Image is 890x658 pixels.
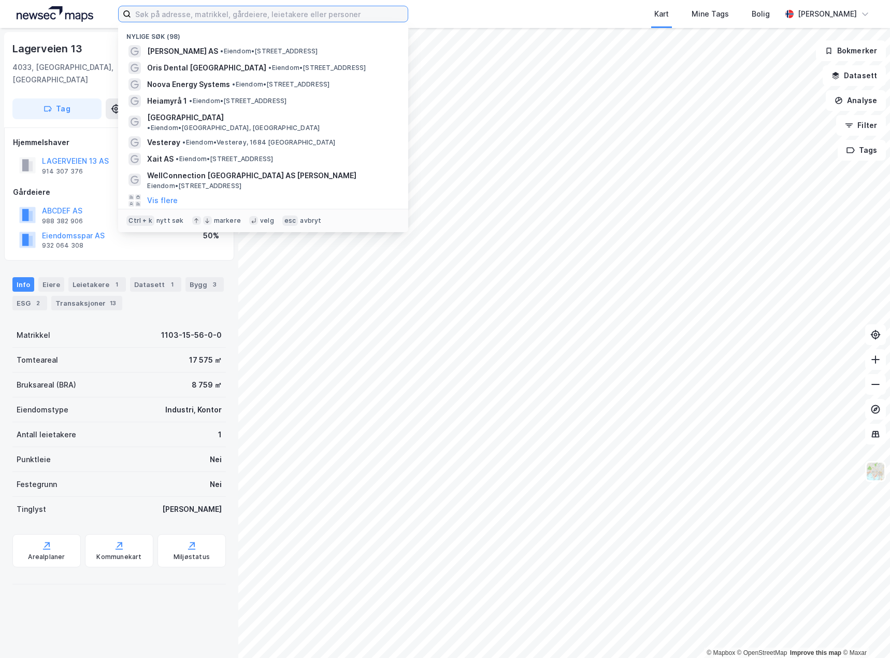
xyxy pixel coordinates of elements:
div: Antall leietakere [17,428,76,441]
span: [GEOGRAPHIC_DATA] [147,111,224,124]
button: Vis flere [147,194,178,207]
button: Bokmerker [816,40,886,61]
div: Lagerveien 13 [12,40,84,57]
div: Kontrollprogram for chat [838,608,890,658]
span: Xait AS [147,153,174,165]
span: Eiendom • [STREET_ADDRESS] [220,47,318,55]
div: Mine Tags [692,8,729,20]
div: Bruksareal (BRA) [17,379,76,391]
div: Kommunekart [96,553,141,561]
div: [PERSON_NAME] [162,503,222,516]
div: Eiere [38,277,64,292]
div: Tinglyst [17,503,46,516]
span: Oris Dental [GEOGRAPHIC_DATA] [147,62,266,74]
div: Gårdeiere [13,186,225,198]
div: 932 064 308 [42,241,83,250]
div: Tomteareal [17,354,58,366]
a: Improve this map [790,649,841,656]
div: Transaksjoner [51,296,122,310]
span: WellConnection [GEOGRAPHIC_DATA] AS [PERSON_NAME] [147,169,396,182]
span: Heiamyrå 1 [147,95,187,107]
button: Tag [12,98,102,119]
div: ESG [12,296,47,310]
div: Info [12,277,34,292]
div: 1 [111,279,122,290]
div: Kart [654,8,669,20]
div: Miljøstatus [174,553,210,561]
div: Ctrl + k [126,216,154,226]
div: Industri, Kontor [165,404,222,416]
div: 1 [218,428,222,441]
button: Analyse [826,90,886,111]
div: Matrikkel [17,329,50,341]
button: Filter [836,115,886,136]
div: nytt søk [156,217,184,225]
span: • [182,138,185,146]
div: velg [260,217,274,225]
span: Eiendom • [STREET_ADDRESS] [189,97,286,105]
div: Bygg [185,277,224,292]
span: • [220,47,223,55]
span: [PERSON_NAME] AS [147,45,218,58]
div: Punktleie [17,453,51,466]
div: Festegrunn [17,478,57,491]
span: • [189,97,192,105]
div: 1103-15-56-0-0 [161,329,222,341]
span: Eiendom • [STREET_ADDRESS] [268,64,366,72]
div: Leietakere [68,277,126,292]
span: Vesterøy [147,136,180,149]
input: Søk på adresse, matrikkel, gårdeiere, leietakere eller personer [131,6,408,22]
span: • [232,80,235,88]
div: Eiendomstype [17,404,68,416]
div: [PERSON_NAME] [798,8,857,20]
button: Tags [838,140,886,161]
span: Eiendom • Vesterøy, 1684 [GEOGRAPHIC_DATA] [182,138,335,147]
iframe: Chat Widget [838,608,890,658]
div: 1 [167,279,177,290]
div: Arealplaner [28,553,65,561]
span: Eiendom • [GEOGRAPHIC_DATA], [GEOGRAPHIC_DATA] [147,124,320,132]
img: logo.a4113a55bc3d86da70a041830d287a7e.svg [17,6,93,22]
div: 50% [203,230,219,242]
div: Datasett [130,277,181,292]
div: 13 [108,298,118,308]
div: 2 [33,298,43,308]
span: • [268,64,271,71]
div: 988 382 906 [42,217,83,225]
span: Eiendom • [STREET_ADDRESS] [147,182,241,190]
div: avbryt [300,217,321,225]
button: Datasett [823,65,886,86]
div: markere [214,217,241,225]
span: • [147,124,150,132]
div: Bolig [752,8,770,20]
div: 17 575 ㎡ [189,354,222,366]
div: esc [282,216,298,226]
div: 4033, [GEOGRAPHIC_DATA], [GEOGRAPHIC_DATA] [12,61,147,86]
div: 8 759 ㎡ [192,379,222,391]
div: Hjemmelshaver [13,136,225,149]
div: Nylige søk (98) [118,24,408,43]
div: Nei [210,478,222,491]
div: 3 [209,279,220,290]
div: 914 307 376 [42,167,83,176]
img: Z [866,462,885,481]
a: OpenStreetMap [737,649,787,656]
a: Mapbox [707,649,735,656]
div: Nei [210,453,222,466]
span: Noova Energy Systems [147,78,230,91]
span: Eiendom • [STREET_ADDRESS] [232,80,329,89]
span: • [176,155,179,163]
span: Eiendom • [STREET_ADDRESS] [176,155,273,163]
